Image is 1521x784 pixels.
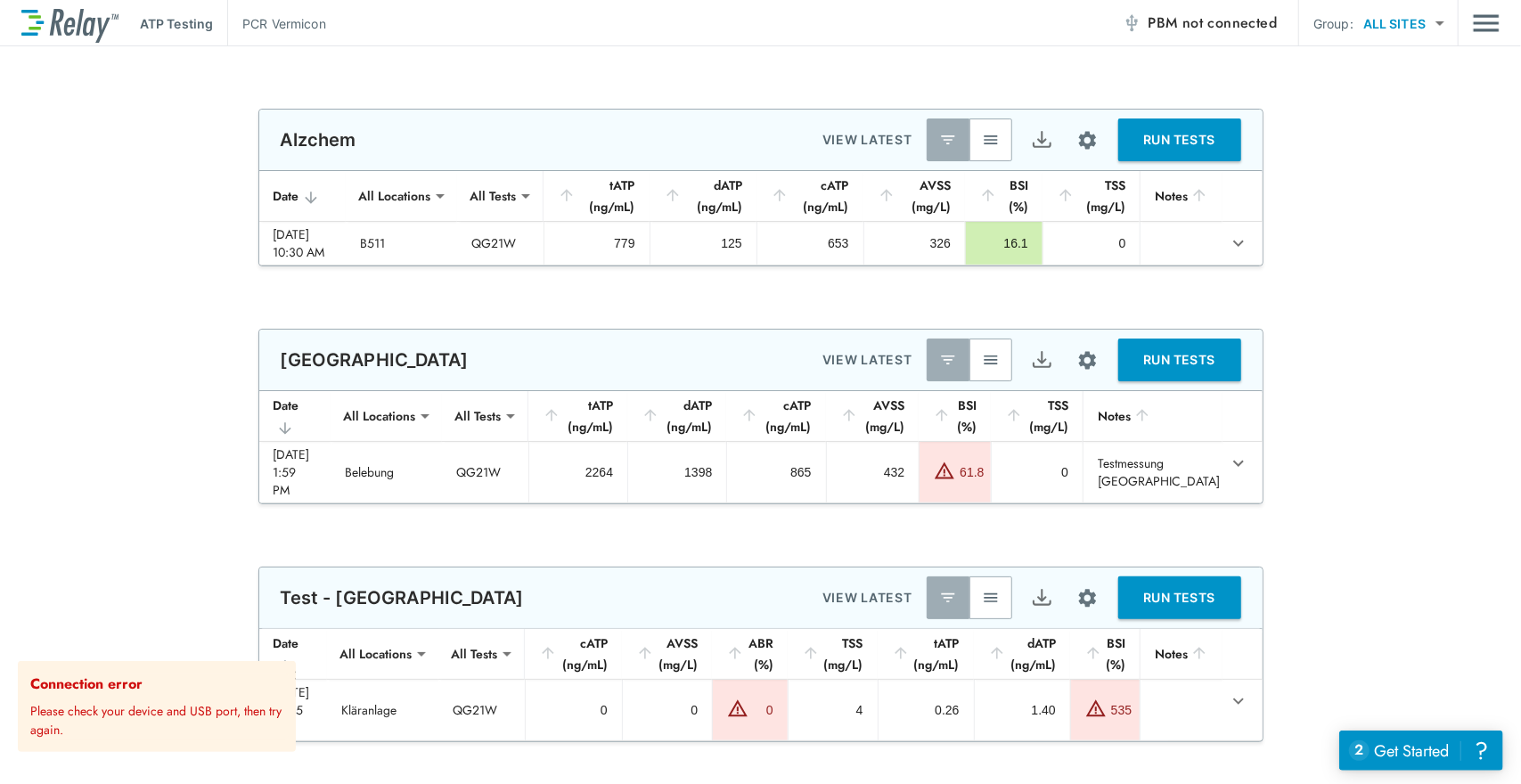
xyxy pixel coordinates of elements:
div: 0 [1058,234,1126,252]
div: All Tests [438,636,510,672]
img: Warning [727,698,748,719]
p: Group: [1313,14,1353,33]
div: cATP (ng/mL) [740,395,811,437]
p: ATP Testing [140,14,213,33]
div: 0 [753,701,773,719]
div: TSS (mg/L) [1057,175,1126,217]
iframe: Resource center [1339,731,1503,771]
img: View All [982,589,1000,607]
div: dATP (ng/mL) [664,175,742,217]
p: VIEW LATEST [822,587,912,608]
strong: Connection error [30,674,143,694]
img: Export Icon [1031,129,1053,151]
div: dATP (ng/mL) [642,395,712,437]
button: Export [1021,339,1064,381]
button: Export [1021,576,1064,619]
th: Date [259,391,331,442]
img: Export Icon [1031,349,1053,372]
p: VIEW LATEST [822,129,912,151]
button: expand row [1223,686,1254,716]
button: close [294,668,307,682]
div: [DATE] 1:59 PM [274,445,317,499]
div: AVSS (mg/L) [840,395,905,437]
div: BSI (%) [1084,633,1126,675]
div: cATP (ng/mL) [539,633,607,675]
span: not connected [1182,12,1277,33]
div: 1398 [642,463,712,481]
div: 2264 [544,463,613,481]
img: Latest [939,351,957,369]
div: 326 [879,234,951,252]
td: QG21W [438,680,525,740]
button: Main menu [1473,6,1500,40]
p: Please check your device and USB port, then try again. [30,695,289,739]
img: LuminUltra Relay [21,4,119,43]
div: AVSS (mg/L) [636,633,698,675]
div: Notes [1155,643,1208,665]
img: View All [982,351,1000,369]
img: Settings Icon [1076,587,1099,609]
td: Kläranlage [327,680,438,740]
button: expand row [1223,228,1254,258]
div: 432 [841,463,905,481]
div: ABR (%) [726,633,773,675]
td: Belebung [331,442,442,502]
div: tATP (ng/mL) [892,633,960,675]
div: TSS (mg/L) [802,633,863,675]
button: Site setup [1064,117,1111,164]
td: Testmessung [GEOGRAPHIC_DATA] [1083,442,1223,502]
div: 0 [637,701,698,719]
div: All Tests [442,398,513,434]
p: [GEOGRAPHIC_DATA] [281,349,469,371]
button: RUN TESTS [1118,118,1241,161]
img: Export Icon [1031,587,1053,609]
div: 0 [1006,463,1068,481]
div: dATP (ng/mL) [988,633,1056,675]
button: RUN TESTS [1118,576,1241,619]
table: sticky table [259,391,1263,503]
table: sticky table [259,171,1263,265]
button: Site setup [1064,575,1111,622]
div: AVSS (mg/L) [878,175,951,217]
div: TSS (mg/L) [1005,395,1068,437]
th: Date [259,171,346,222]
div: All Locations [346,178,443,214]
th: Date [259,629,328,680]
td: B511 [346,222,457,265]
div: [DATE] 10:30 AM [274,225,331,261]
div: tATP (ng/mL) [543,395,613,437]
div: cATP (ng/mL) [771,175,849,217]
p: PCR Vermicon [242,14,326,33]
img: Latest [939,589,957,607]
div: tATP (ng/mL) [558,175,635,217]
div: 653 [772,234,849,252]
button: expand row [1223,448,1254,478]
div: All Locations [327,636,424,672]
p: VIEW LATEST [822,349,912,371]
div: 0.26 [893,701,960,719]
div: 4 [803,701,863,719]
button: PBM not connected [1116,5,1284,41]
div: 535 [1111,701,1132,719]
img: Settings Icon [1076,349,1099,372]
button: RUN TESTS [1118,339,1241,381]
p: Alzchem [281,129,356,151]
img: Offline Icon [1123,14,1141,32]
div: 0 [540,701,607,719]
div: All Locations [331,398,428,434]
div: Notes [1098,405,1208,427]
img: View All [982,131,1000,149]
img: Warning [1085,698,1107,719]
button: Site setup [1064,337,1111,384]
div: 61.8 [960,463,984,481]
div: 16.1 [980,234,1028,252]
span: PBM [1148,11,1277,36]
div: 779 [559,234,635,252]
img: Warning [934,460,955,481]
img: Drawer Icon [1473,6,1500,40]
div: All Tests [457,178,528,214]
td: QG21W [442,442,528,502]
div: 1.40 [989,701,1056,719]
